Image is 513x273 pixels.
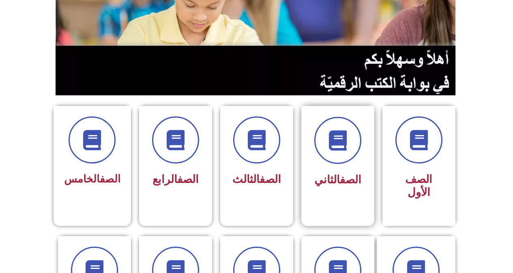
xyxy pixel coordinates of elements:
[232,173,281,186] span: الثالث
[152,173,199,186] span: الرابع
[405,173,432,199] span: الصف الأول
[260,173,281,186] a: الصف
[177,173,199,186] a: الصف
[340,173,361,186] a: الصف
[64,173,120,185] span: الخامس
[314,173,361,186] span: الثاني
[100,173,120,185] a: الصف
